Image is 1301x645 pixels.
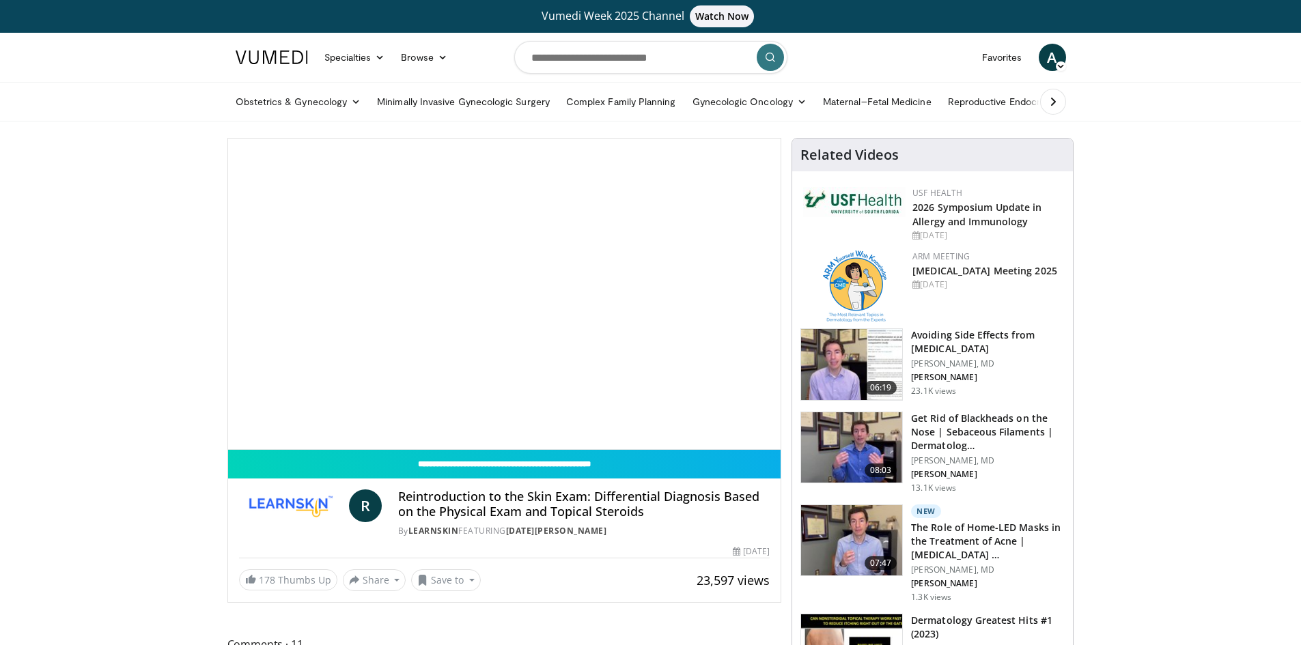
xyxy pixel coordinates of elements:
[911,483,956,493] p: 13.1K views
[800,412,1065,493] a: 08:03 Get Rid of Blackheads on the Nose | Sebaceous Filaments | Dermatolog… [PERSON_NAME], MD [PE...
[800,147,899,163] h4: Related Videos
[398,525,770,537] div: By FEATURING
[690,5,755,27] span: Watch Now
[912,187,962,199] a: USF Health
[801,329,902,400] img: 6f9900f7-f6e7-4fd7-bcbb-2a1dc7b7d476.150x105_q85_crop-smart_upscale.jpg
[801,505,902,576] img: bdc749e8-e5f5-404f-8c3a-bce07f5c1739.150x105_q85_crop-smart_upscale.jpg
[911,455,1065,466] p: [PERSON_NAME], MD
[239,569,337,590] a: 178 Thumbs Up
[911,592,951,603] p: 1.3K views
[911,521,1065,562] h3: The Role of Home-LED Masks in the Treatment of Acne | [MEDICAL_DATA] …
[911,386,956,397] p: 23.1K views
[974,44,1031,71] a: Favorites
[398,489,770,519] h4: Reintroduction to the Skin Exam: Differential Diagnosis Based on the Physical Exam and Topical St...
[733,545,770,558] div: [DATE]
[343,569,406,591] button: Share
[912,264,1057,277] a: [MEDICAL_DATA] Meeting 2025
[911,564,1065,575] p: [PERSON_NAME], MD
[408,525,459,536] a: LearnSkin
[393,44,456,71] a: Browse
[912,229,1062,242] div: [DATE]
[815,88,940,115] a: Maternal–Fetal Medicine
[801,412,902,483] img: 54dc8b42-62c8-44d6-bda4-e2b4e6a7c56d.150x105_q85_crop-smart_upscale.jpg
[912,278,1062,291] div: [DATE]
[912,250,970,262] a: ARM Meeting
[911,372,1065,383] p: [PERSON_NAME]
[865,463,897,477] span: 08:03
[911,358,1065,369] p: [PERSON_NAME], MD
[911,469,1065,480] p: [PERSON_NAME]
[865,556,897,570] span: 07:47
[238,5,1064,27] a: Vumedi Week 2025 ChannelWatch Now
[228,139,781,450] video-js: Video Player
[911,412,1065,453] h3: Get Rid of Blackheads on the Nose | Sebaceous Filaments | Dermatolog…
[514,41,787,74] input: Search topics, interventions
[800,504,1065,603] a: 07:47 New The Role of Home-LED Masks in the Treatment of Acne | [MEDICAL_DATA] … [PERSON_NAME], M...
[506,525,607,536] a: [DATE][PERSON_NAME]
[911,578,1065,589] p: [PERSON_NAME]
[684,88,815,115] a: Gynecologic Oncology
[259,573,275,586] span: 178
[558,88,684,115] a: Complex Family Planning
[236,51,308,64] img: VuMedi Logo
[316,44,393,71] a: Specialties
[911,328,1065,356] h3: Avoiding Side Effects from [MEDICAL_DATA]
[803,187,906,217] img: 6ba8804a-8538-4002-95e7-a8f8012d4a11.png.150x105_q85_autocrop_double_scale_upscale_version-0.2.jpg
[865,381,897,395] span: 06:19
[369,88,558,115] a: Minimally Invasive Gynecologic Surgery
[911,614,1065,641] h3: Dermatology Greatest Hits #1 (2023)
[411,569,481,591] button: Save to
[227,88,369,115] a: Obstetrics & Gynecology
[239,489,344,522] img: LearnSkin
[940,88,1169,115] a: Reproductive Endocrinology & [MEDICAL_DATA]
[1039,44,1066,71] a: A
[349,489,382,522] a: R
[800,328,1065,401] a: 06:19 Avoiding Side Effects from [MEDICAL_DATA] [PERSON_NAME], MD [PERSON_NAME] 23.1K views
[912,201,1041,228] a: 2026 Symposium Update in Allergy and Immunology
[697,572,770,588] span: 23,597 views
[823,250,886,322] img: 89a28c6a-718a-466f-b4d1-7c1f06d8483b.png.150x105_q85_autocrop_double_scale_upscale_version-0.2.png
[911,504,941,518] p: New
